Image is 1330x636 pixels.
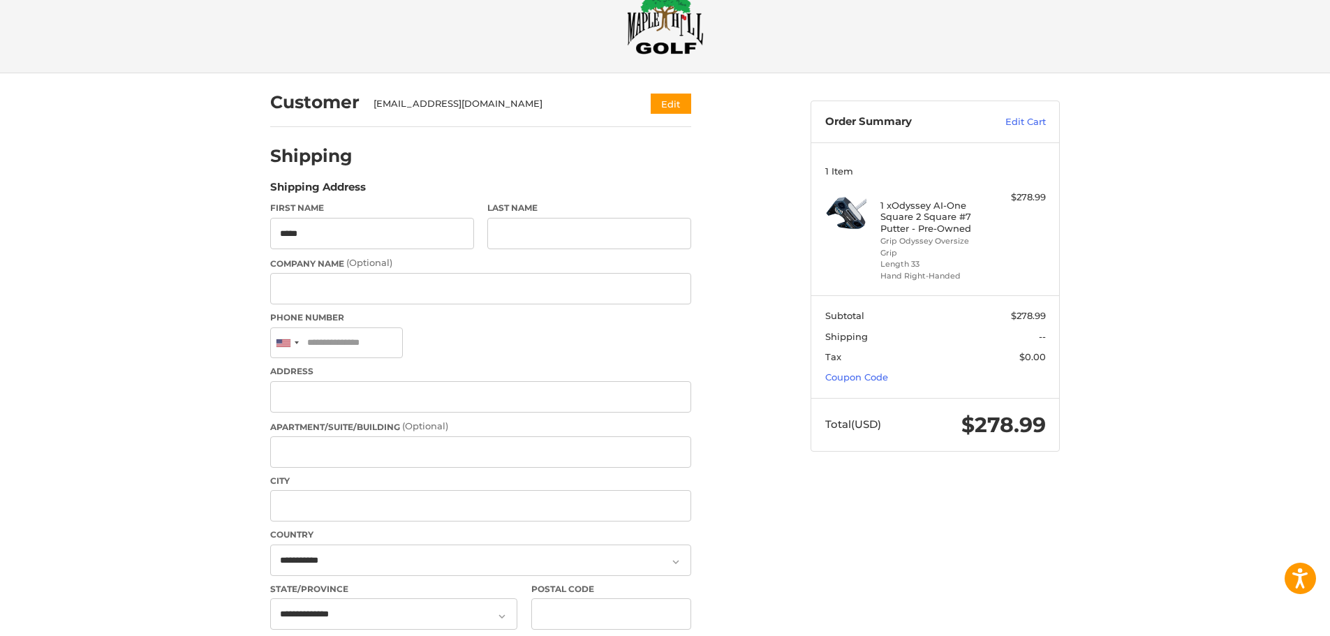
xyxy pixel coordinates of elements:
li: Grip Odyssey Oversize Grip [880,235,987,258]
span: $278.99 [961,412,1046,438]
label: Address [270,365,691,378]
a: Coupon Code [825,371,888,383]
span: Total (USD) [825,417,881,431]
div: United States: +1 [271,328,303,358]
h3: Order Summary [825,115,975,129]
label: City [270,475,691,487]
iframe: Google Customer Reviews [1215,598,1330,636]
label: First Name [270,202,474,214]
label: Last Name [487,202,691,214]
label: State/Province [270,583,517,596]
span: $0.00 [1019,351,1046,362]
h4: 1 x Odyssey AI-One Square 2 Square #7 Putter - Pre-Owned [880,200,987,234]
span: Shipping [825,331,868,342]
span: Subtotal [825,310,864,321]
small: (Optional) [346,257,392,268]
span: -- [1039,331,1046,342]
span: Tax [825,351,841,362]
label: Apartment/Suite/Building [270,420,691,434]
small: (Optional) [402,420,448,431]
span: $278.99 [1011,310,1046,321]
label: Phone Number [270,311,691,324]
label: Country [270,528,691,541]
div: [EMAIL_ADDRESS][DOMAIN_NAME] [374,97,624,111]
a: Edit Cart [975,115,1046,129]
h2: Shipping [270,145,353,167]
h2: Customer [270,91,360,113]
legend: Shipping Address [270,179,366,202]
li: Hand Right-Handed [880,270,987,282]
div: $278.99 [991,191,1046,205]
button: Edit [651,94,691,114]
label: Company Name [270,256,691,270]
h3: 1 Item [825,165,1046,177]
li: Length 33 [880,258,987,270]
label: Postal Code [531,583,692,596]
